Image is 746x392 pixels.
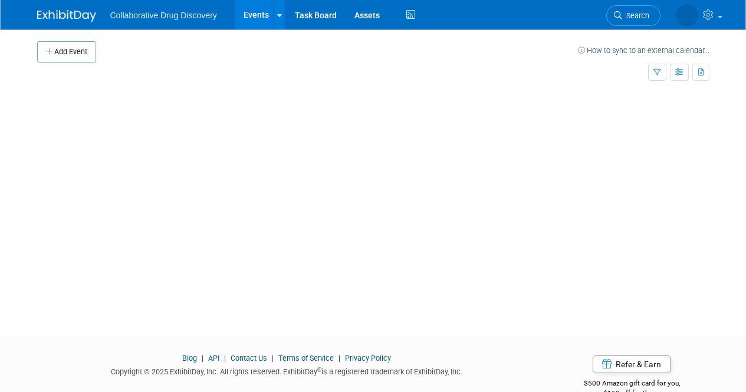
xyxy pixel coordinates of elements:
a: Contact Us [231,354,267,363]
span: | [269,354,277,363]
a: Blog [182,354,197,363]
a: Refer & Earn [593,355,671,373]
span: | [199,354,206,363]
img: Joanna Deek [676,4,698,27]
span: Search [622,11,649,20]
a: Privacy Policy [345,354,391,363]
a: API [208,354,219,363]
span: Collaborative Drug Discovery [110,11,217,20]
span: | [336,354,343,363]
a: Search [606,5,660,26]
a: Terms of Service [278,354,334,363]
a: How to sync to an external calendar... [578,46,709,55]
sup: ® [317,367,321,373]
span: | [221,354,229,363]
div: Copyright © 2025 ExhibitDay, Inc. All rights reserved. ExhibitDay is a registered trademark of Ex... [37,364,537,377]
button: Add Event [37,41,96,62]
img: ExhibitDay [37,10,96,22]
